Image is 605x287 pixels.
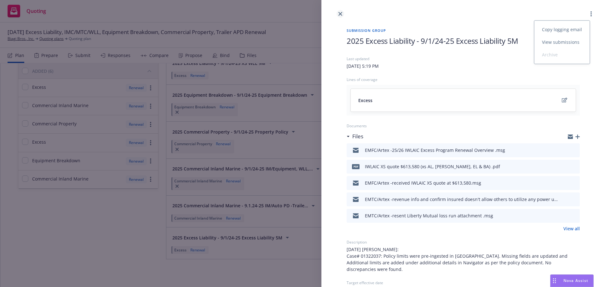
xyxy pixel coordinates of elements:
button: preview file [572,163,577,170]
div: Lines of coverage [347,77,580,82]
span: 2025 Excess Liability - 9/1/24-25 Excess Liability 5M [347,36,518,46]
div: Description [347,239,580,245]
span: [DATE] [PERSON_NAME]: Case# 01322037: Policy limits were pre-ingested in [GEOGRAPHIC_DATA]. Missi... [347,246,580,273]
button: download file [562,196,567,203]
button: preview file [572,179,577,187]
span: Submission group [347,28,580,33]
button: preview file [572,146,577,154]
div: Target effective date [347,280,580,285]
button: Nova Assist [550,274,594,287]
a: View all [563,225,580,232]
div: Documents [347,123,580,129]
span: Archive [534,52,565,58]
h3: Files [352,132,363,141]
div: EMFC/Artex -received IWLAIC XS quote at $613,580.msg [365,180,481,186]
div: IWLAIC XS quote $613,580 (xs AL, [PERSON_NAME], EL & BA) .pdf [365,163,500,170]
button: download file [562,146,567,154]
button: download file [562,212,567,220]
button: preview file [572,212,577,220]
button: preview file [572,196,577,203]
button: download file [562,179,567,187]
div: EMFC/Artex -25/26 IWLAIC Excess Program Renewal Overview .msg [365,147,505,153]
a: more [587,10,595,18]
span: Nova Assist [563,278,588,283]
span: Copy logging email [534,26,590,32]
div: Drag to move [550,275,558,287]
a: edit [561,96,568,104]
div: [DATE] 5:19 PM [347,63,379,69]
span: Excess [358,97,372,104]
a: close [337,10,344,18]
span: View submissions [534,39,587,45]
div: Last updated [347,56,580,61]
span: pdf [352,164,360,169]
div: EMTC/Artex -resent Liberty Mutual loss run attachment .msg [365,212,493,219]
div: Files [347,132,363,141]
button: download file [562,163,567,170]
div: EMTC/Artex -revenue info and confirm insured doesn't allow others to utilize any power units.msg [365,196,559,203]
